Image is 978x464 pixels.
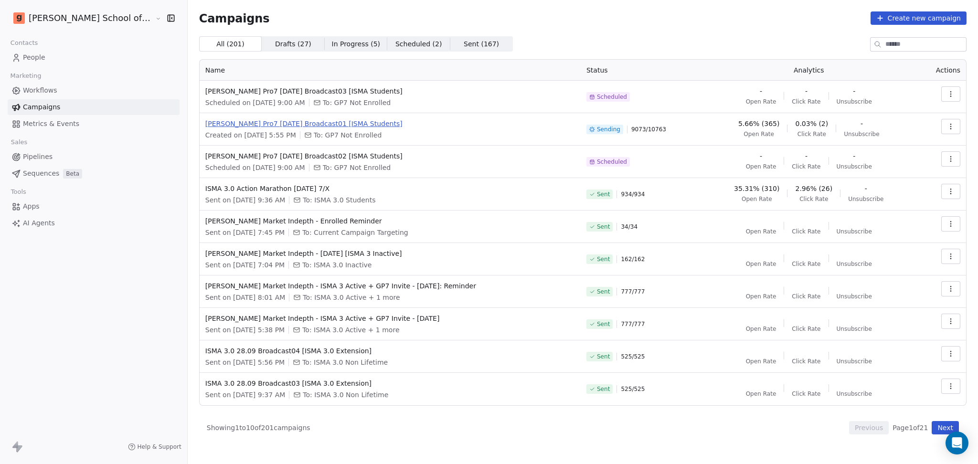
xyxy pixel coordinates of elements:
span: Page 1 of 21 [893,423,928,432]
span: Click Rate [799,195,828,203]
span: To: ISMA 3.0 Students [303,195,375,205]
span: 5.66% (365) [738,119,780,128]
th: Name [200,60,581,81]
span: Help & Support [138,443,181,451]
span: - [805,86,808,96]
span: To: ISMA 3.0 Non Lifetime [303,390,388,400]
a: Campaigns [8,99,180,115]
span: ISMA 3.0 28.09 Broadcast03 [ISMA 3.0 Extension] [205,379,575,388]
span: Unsubscribe [837,325,872,333]
span: 9073 / 10763 [631,126,666,133]
img: Goela%20School%20Logos%20(4).png [13,12,25,24]
span: Sent on [DATE] 7:04 PM [205,260,285,270]
span: Apps [23,201,40,211]
span: Sent on [DATE] 9:37 AM [205,390,286,400]
span: Unsubscribe [848,195,883,203]
span: Pipelines [23,152,53,162]
span: 162 / 162 [621,255,645,263]
a: AI Agents [8,215,180,231]
span: Unsubscribe [837,228,872,235]
span: Unsubscribe [844,130,879,138]
span: Click Rate [792,358,820,365]
span: To: Current Campaign Targeting [302,228,408,237]
span: Click Rate [792,228,820,235]
span: [PERSON_NAME] Pro7 [DATE] Broadcast03 [ISMA Students] [205,86,575,96]
span: - [760,86,762,96]
span: 2.96% (26) [795,184,832,193]
span: In Progress ( 5 ) [332,39,381,49]
th: Actions [918,60,966,81]
span: Campaigns [199,11,270,25]
span: Scheduled [597,158,627,166]
span: Sent on [DATE] 9:36 AM [205,195,286,205]
span: [PERSON_NAME] Pro7 [DATE] Broadcast02 [ISMA Students] [205,151,575,161]
span: - [865,184,867,193]
span: 525 / 525 [621,385,645,393]
span: Showing 1 to 10 of 201 campaigns [207,423,310,432]
span: AI Agents [23,218,55,228]
span: Open Rate [746,163,776,170]
span: 777 / 777 [621,288,645,295]
span: 34 / 34 [621,223,638,231]
span: Scheduled [597,93,627,101]
span: To: ISMA 3.0 Active + 1 more [303,293,400,302]
a: Metrics & Events [8,116,180,132]
span: [PERSON_NAME] Market Indepth - Enrolled Reminder [205,216,575,226]
span: Sent on [DATE] 5:38 PM [205,325,285,335]
span: Unsubscribe [837,260,872,268]
span: [PERSON_NAME] Market Indepth - ISMA 3 Active + GP7 Invite - [DATE]: Reminder [205,281,575,291]
a: Workflows [8,83,180,98]
span: Sent [597,190,610,198]
span: Sent on [DATE] 5:56 PM [205,358,285,367]
span: ISMA 3.0 Action Marathon [DATE] 7/X [205,184,575,193]
span: Click Rate [792,260,820,268]
span: Sales [7,135,32,149]
span: - [760,151,762,161]
span: ISMA 3.0 28.09 Broadcast04 [ISMA 3.0 Extension] [205,346,575,356]
span: Drafts ( 27 ) [275,39,311,49]
span: Marketing [6,69,45,83]
span: Scheduled on [DATE] 9:00 AM [205,163,305,172]
span: [PERSON_NAME] Market Indepth - [DATE] [ISMA 3 Inactive] [205,249,575,258]
span: To: GP7 Not Enrolled [314,130,382,140]
span: Unsubscribe [837,293,872,300]
span: Click Rate [792,98,820,105]
span: [PERSON_NAME] Pro7 [DATE] Broadcast01 [ISMA Students] [205,119,575,128]
th: Analytics [700,60,918,81]
span: 777 / 777 [621,320,645,328]
button: Create new campaign [871,11,967,25]
span: Sent ( 167 ) [464,39,499,49]
span: Sent on [DATE] 8:01 AM [205,293,286,302]
span: Open Rate [746,98,776,105]
button: [PERSON_NAME] School of Finance LLP [11,10,149,26]
span: - [861,119,863,128]
span: Sent [597,353,610,360]
span: 0.03% (2) [795,119,828,128]
span: Open Rate [744,130,774,138]
div: Open Intercom Messenger [946,432,968,454]
span: Open Rate [746,228,776,235]
span: Open Rate [746,390,776,398]
span: Beta [63,169,82,179]
span: Unsubscribe [837,163,872,170]
span: Sending [597,126,620,133]
a: SequencesBeta [8,166,180,181]
span: To: ISMA 3.0 Active + 1 more [302,325,399,335]
th: Status [581,60,700,81]
span: Sent on [DATE] 7:45 PM [205,228,285,237]
span: - [853,151,855,161]
span: Workflows [23,85,57,95]
button: Previous [849,421,889,434]
span: Click Rate [792,325,820,333]
span: To: ISMA 3.0 Inactive [302,260,372,270]
span: Sent [597,320,610,328]
span: Click Rate [792,293,820,300]
span: Metrics & Events [23,119,79,129]
a: Help & Support [128,443,181,451]
span: Unsubscribe [837,358,872,365]
span: 934 / 934 [621,190,645,198]
span: Unsubscribe [837,98,872,105]
span: - [853,86,855,96]
span: Campaigns [23,102,60,112]
span: To: ISMA 3.0 Non Lifetime [302,358,388,367]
